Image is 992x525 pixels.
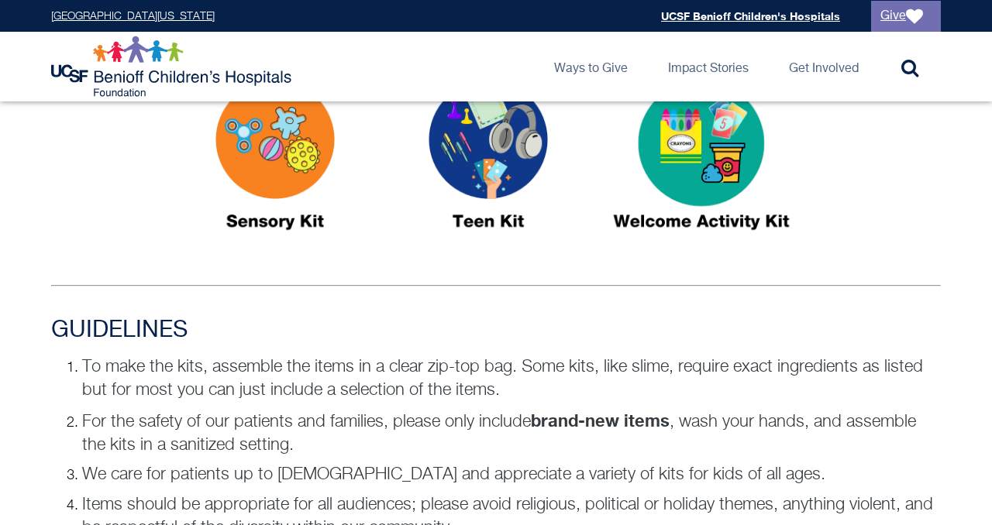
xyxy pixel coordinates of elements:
p: We care for patients up to [DEMOGRAPHIC_DATA] and appreciate a variety of kits for kids of all ages. [82,463,941,486]
a: Impact Stories [656,32,761,101]
h3: GUIDELINES [51,317,941,345]
a: Ways to Give [542,32,640,101]
p: For the safety of our patients and families, please only include , wash your hands, and assemble ... [82,409,941,457]
img: Activity Kits [604,50,798,273]
a: [GEOGRAPHIC_DATA][US_STATE] [51,11,215,22]
strong: brand-new items [531,410,670,431]
a: Get Involved [777,32,871,101]
p: To make the kits, assemble the items in a clear zip-top bag. Some kits, like slime, require exact... [82,355,941,402]
img: Teen Kit [391,50,585,273]
a: Give [871,1,941,32]
img: Logo for UCSF Benioff Children's Hospitals Foundation [51,36,295,98]
a: UCSF Benioff Children's Hospitals [661,9,840,22]
img: Sensory Kits [178,50,372,273]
